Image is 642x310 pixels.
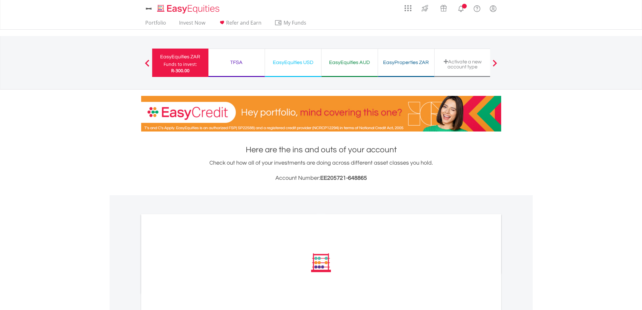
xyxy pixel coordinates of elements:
[171,67,189,73] span: R-300.00
[274,19,316,27] span: My Funds
[325,58,374,67] div: EasyEquities AUD
[405,5,411,12] img: grid-menu-icon.svg
[141,159,501,183] div: Check out how all of your investments are doing across different asset classes you hold.
[212,58,261,67] div: TFSA
[226,19,261,26] span: Refer and Earn
[141,144,501,155] h1: Here are the ins and outs of your account
[469,2,485,14] a: FAQ's and Support
[269,58,317,67] div: EasyEquities USD
[177,20,208,29] a: Invest Now
[141,174,501,183] h3: Account Number:
[438,59,487,69] div: Activate a new account type
[164,61,197,67] div: Funds to invest:
[438,3,449,13] img: vouchers-v2.svg
[453,2,469,14] a: Notifications
[485,2,501,15] a: My Profile
[434,2,453,13] a: Vouchers
[143,20,169,29] a: Portfolio
[216,20,264,29] a: Refer and Earn
[141,96,501,132] img: EasyCredit Promotion Banner
[382,58,430,67] div: EasyProperties ZAR
[420,3,430,13] img: thrive-v2.svg
[156,52,205,61] div: EasyEquities ZAR
[400,2,416,12] a: AppsGrid
[155,2,222,14] a: Home page
[156,4,222,14] img: EasyEquities_Logo.png
[320,175,367,181] span: EE205721-648865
